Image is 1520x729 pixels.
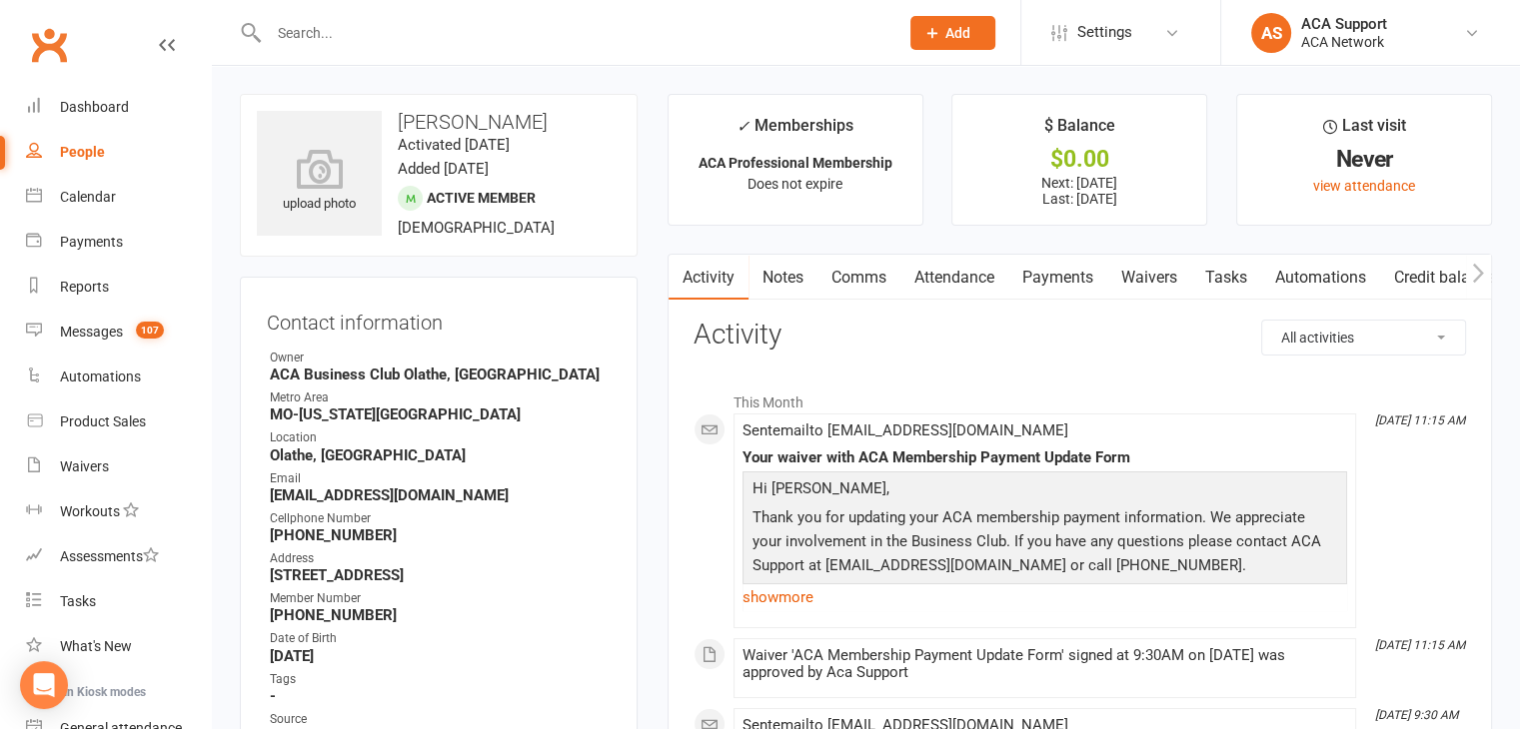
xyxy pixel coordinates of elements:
[26,175,211,220] a: Calendar
[1008,255,1107,301] a: Payments
[26,355,211,399] a: Automations
[60,99,129,115] div: Dashboard
[270,549,611,568] div: Address
[748,476,1342,505] p: Hi [PERSON_NAME],
[743,583,1347,611] a: show more
[270,629,611,648] div: Date of Birth
[270,388,611,407] div: Metro Area
[743,449,1347,466] div: Your waiver with ACA Membership Payment Update Form
[24,20,74,70] a: Clubworx
[26,220,211,265] a: Payments
[60,548,159,564] div: Assessments
[1323,113,1406,149] div: Last visit
[270,509,611,528] div: Cellphone Number
[20,661,68,709] div: Open Intercom Messenger
[270,566,611,584] strong: [STREET_ADDRESS]
[26,444,211,489] a: Waivers
[60,593,96,609] div: Tasks
[60,458,109,474] div: Waivers
[694,381,1466,413] li: This Month
[737,117,750,136] i: ✓
[26,85,211,130] a: Dashboard
[270,365,611,383] strong: ACA Business Club Olathe, [GEOGRAPHIC_DATA]
[270,687,611,705] strong: -
[748,505,1342,582] p: Thank you for updating your ACA membership payment information. We appreciate your involvement in...
[26,310,211,355] a: Messages 107
[60,368,141,384] div: Automations
[748,582,1342,611] p: If you need to, you can view a copy of your waiver online any time using the link below:
[1044,113,1115,149] div: $ Balance
[60,413,146,429] div: Product Sales
[970,149,1188,170] div: $0.00
[60,234,123,250] div: Payments
[743,647,1347,681] div: Waiver 'ACA Membership Payment Update Form' signed at 9:30AM on [DATE] was approved by Aca Support
[945,25,970,41] span: Add
[26,489,211,534] a: Workouts
[694,320,1466,351] h3: Activity
[270,349,611,367] div: Owner
[1301,33,1387,51] div: ACA Network
[26,130,211,175] a: People
[270,446,611,464] strong: Olathe, [GEOGRAPHIC_DATA]
[270,405,611,423] strong: MO-[US_STATE][GEOGRAPHIC_DATA]
[699,155,892,171] strong: ACA Professional Membership
[1375,413,1465,427] i: [DATE] 11:15 AM
[270,428,611,447] div: Location
[270,469,611,488] div: Email
[737,113,853,150] div: Memberships
[749,255,817,301] a: Notes
[60,144,105,160] div: People
[1077,10,1132,55] span: Settings
[26,534,211,579] a: Assessments
[26,265,211,310] a: Reports
[60,324,123,340] div: Messages
[270,526,611,544] strong: [PHONE_NUMBER]
[1251,13,1291,53] div: AS
[1261,255,1380,301] a: Automations
[263,19,884,47] input: Search...
[398,136,510,154] time: Activated [DATE]
[910,16,995,50] button: Add
[900,255,1008,301] a: Attendance
[1107,255,1191,301] a: Waivers
[398,160,489,178] time: Added [DATE]
[270,647,611,665] strong: [DATE]
[270,486,611,504] strong: [EMAIL_ADDRESS][DOMAIN_NAME]
[743,421,1068,439] span: Sent email to [EMAIL_ADDRESS][DOMAIN_NAME]
[1301,15,1387,33] div: ACA Support
[270,589,611,608] div: Member Number
[1375,638,1465,652] i: [DATE] 11:15 AM
[136,322,164,339] span: 107
[270,670,611,689] div: Tags
[267,304,611,334] h3: Contact information
[257,111,621,133] h3: [PERSON_NAME]
[1191,255,1261,301] a: Tasks
[257,149,382,215] div: upload photo
[398,219,555,237] span: [DEMOGRAPHIC_DATA]
[669,255,749,301] a: Activity
[817,255,900,301] a: Comms
[60,189,116,205] div: Calendar
[748,176,842,192] span: Does not expire
[270,710,611,729] div: Source
[26,624,211,669] a: What's New
[60,279,109,295] div: Reports
[1255,149,1473,170] div: Never
[1380,255,1509,301] a: Credit balance
[26,399,211,444] a: Product Sales
[970,175,1188,207] p: Next: [DATE] Last: [DATE]
[1375,708,1458,722] i: [DATE] 9:30 AM
[60,503,120,519] div: Workouts
[270,606,611,624] strong: [PHONE_NUMBER]
[26,579,211,624] a: Tasks
[1313,178,1415,194] a: view attendance
[427,190,536,206] span: Active member
[60,638,132,654] div: What's New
